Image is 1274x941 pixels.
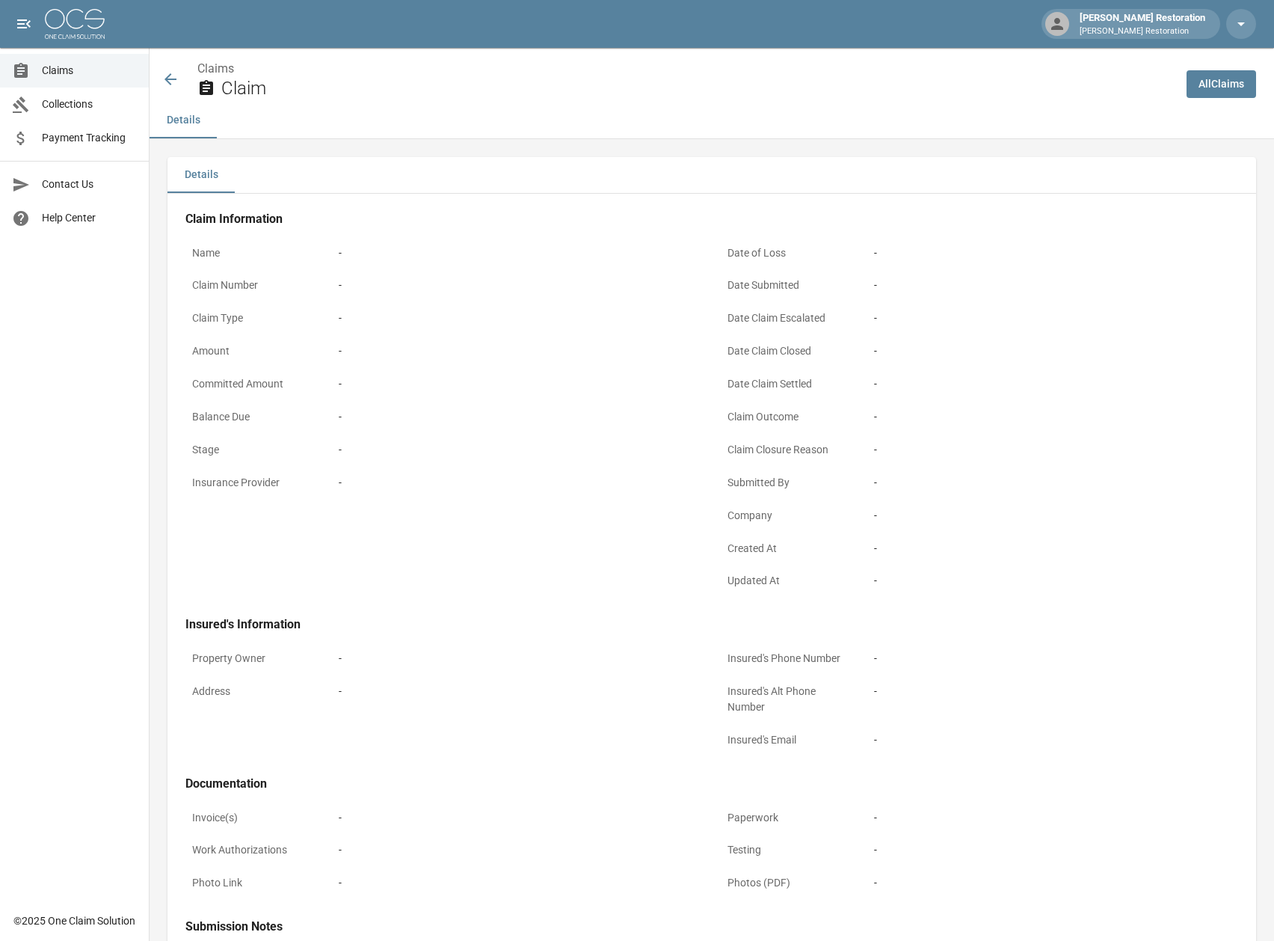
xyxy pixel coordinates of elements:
div: - [339,343,696,359]
div: - [339,651,696,666]
p: Company [721,501,855,530]
p: Committed Amount [185,370,320,399]
div: - [874,376,1231,392]
h4: Insured's Information [185,617,1238,632]
p: Date Claim Settled [721,370,855,399]
p: Testing [721,836,855,865]
img: ocs-logo-white-transparent.png [45,9,105,39]
p: Insured's Alt Phone Number [721,677,855,722]
div: - [874,343,1231,359]
p: Submitted By [721,468,855,497]
div: - [339,376,696,392]
div: - [339,475,696,491]
h2: Claim [221,78,1175,99]
p: Invoice(s) [185,803,320,833]
div: - [339,409,696,425]
div: - [339,245,696,261]
p: Paperwork [721,803,855,833]
p: Claim Type [185,304,320,333]
div: - [339,810,696,826]
button: Details [150,102,217,138]
p: Photo Link [185,868,320,898]
p: Insured's Email [721,726,855,755]
span: Collections [42,96,137,112]
p: Work Authorizations [185,836,320,865]
div: - [339,278,696,293]
p: Name [185,239,320,268]
p: Photos (PDF) [721,868,855,898]
a: Claims [197,61,234,76]
p: Insured's Phone Number [721,644,855,673]
div: - [874,508,1231,524]
div: anchor tabs [150,102,1274,138]
a: AllClaims [1187,70,1256,98]
p: Date Claim Escalated [721,304,855,333]
div: - [874,732,1231,748]
div: - [339,442,696,458]
div: - [874,651,1231,666]
h4: Documentation [185,776,1238,791]
span: Contact Us [42,177,137,192]
h4: Submission Notes [185,919,1238,934]
div: - [874,573,1231,589]
p: Stage [185,435,320,465]
p: Insurance Provider [185,468,320,497]
p: Amount [185,337,320,366]
p: Balance Due [185,402,320,432]
div: details tabs [167,157,1256,193]
div: - [339,875,696,891]
span: Help Center [42,210,137,226]
span: Claims [42,63,137,79]
div: © 2025 One Claim Solution [13,913,135,928]
div: - [874,310,1231,326]
button: open drawer [9,9,39,39]
p: Created At [721,534,855,563]
p: Claim Outcome [721,402,855,432]
div: - [339,684,696,699]
div: - [874,409,1231,425]
div: - [339,310,696,326]
div: - [874,245,1231,261]
div: [PERSON_NAME] Restoration [1074,10,1211,37]
p: Date Claim Closed [721,337,855,366]
p: [PERSON_NAME] Restoration [1080,25,1205,38]
p: Property Owner [185,644,320,673]
button: Details [167,157,235,193]
div: - [874,810,1231,826]
div: - [874,684,1231,699]
div: - [874,278,1231,293]
div: - [874,875,1231,891]
div: - [874,842,1231,858]
p: Updated At [721,566,855,595]
div: - [874,442,1231,458]
p: Claim Closure Reason [721,435,855,465]
p: Claim Number [185,271,320,300]
span: Payment Tracking [42,130,137,146]
p: Address [185,677,320,706]
p: Date Submitted [721,271,855,300]
div: - [874,475,1231,491]
h4: Claim Information [185,212,1238,227]
p: Date of Loss [721,239,855,268]
div: - [874,541,1231,557]
div: - [339,842,696,858]
nav: breadcrumb [197,60,1175,78]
